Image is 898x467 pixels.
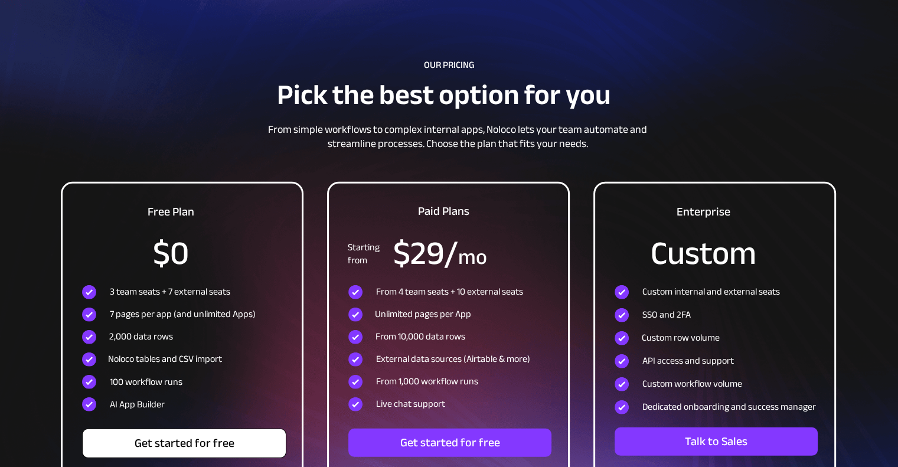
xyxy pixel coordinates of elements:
[642,283,780,301] span: Custom internal and external seats
[615,427,818,456] a: Talk to Sales
[148,201,194,223] span: Free Plan
[376,350,530,368] span: External data sources (Airtable & more)
[108,350,222,368] span: Noloco tables and CSV import
[642,352,734,370] span: API access and support
[153,223,189,284] span: $0
[418,200,469,222] span: Paid Plans
[82,429,286,458] a: Get started for free
[110,396,165,413] span: AI App Builder
[110,373,182,391] span: 100 workflow runs
[375,328,465,345] span: From 10,000 data rows
[268,120,647,154] span: From simple workflows to complex internal apps, Noloco lets your team automate and streamline pro...
[642,398,816,416] span: Dedicated onboarding and success manager
[424,56,475,74] span: OUR PRICING
[677,201,730,223] span: Enterprise
[110,305,256,323] span: 7 pages per app (and unlimited Apps)
[458,237,487,277] span: mo
[348,429,551,457] a: Get started for free
[110,283,230,301] span: 3 team seats + 7 external seats
[277,68,611,122] span: Pick the best option for you
[109,328,173,345] span: 2,000 data rows
[651,223,756,284] span: Custom
[615,435,818,449] span: Talk to Sales
[376,373,478,390] span: From 1,000 workflow runs
[376,283,523,301] span: From 4 team seats + 10 external seats
[376,395,445,413] span: Live chat support
[642,375,742,393] span: Custom workflow volume
[393,223,458,284] span: $29/
[375,305,471,323] span: Unlimited pages per App
[83,436,286,450] span: Get started for free
[348,436,551,450] span: Get started for free
[642,306,691,324] span: SSO and 2FA
[348,239,380,269] span: Starting from
[642,329,720,347] span: Custom row volume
